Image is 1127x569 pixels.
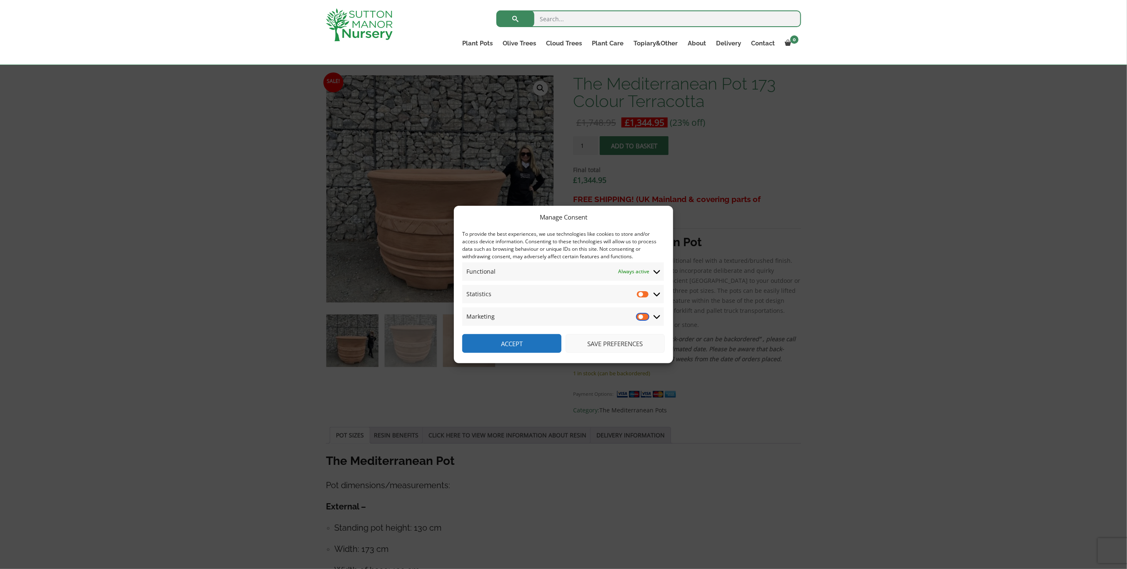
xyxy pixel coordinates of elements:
summary: Functional Always active [462,262,664,281]
span: Statistics [466,289,491,299]
span: 0 [790,35,799,44]
summary: Statistics [462,285,664,303]
a: Olive Trees [498,37,541,49]
a: Delivery [711,37,746,49]
span: Functional [466,267,496,277]
a: Contact [746,37,780,49]
input: Search... [496,10,801,27]
a: About [683,37,711,49]
div: Manage Consent [540,212,587,222]
button: Accept [462,334,561,353]
a: Plant Care [587,37,629,49]
span: Always active [618,267,649,277]
span: Marketing [466,312,495,322]
a: Cloud Trees [541,37,587,49]
img: logo [326,8,393,41]
a: Plant Pots [457,37,498,49]
div: To provide the best experiences, we use technologies like cookies to store and/or access device i... [462,230,664,260]
a: Topiary&Other [629,37,683,49]
a: 0 [780,37,801,49]
button: Save preferences [566,334,665,353]
summary: Marketing [462,307,664,326]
